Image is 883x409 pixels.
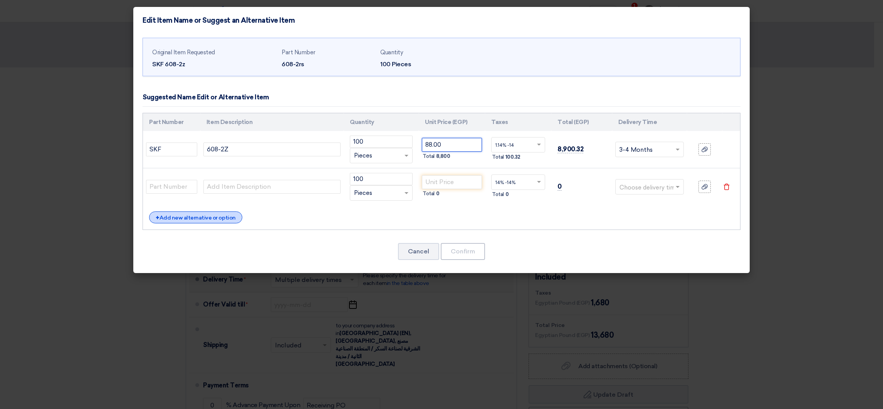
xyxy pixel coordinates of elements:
div: 100 Pieces [380,60,473,69]
span: 0 [436,190,440,198]
input: Unit Price [422,138,482,152]
th: Quantity [344,113,419,131]
span: Total [492,191,504,198]
span: 8,800 [436,153,450,160]
ng-select: VAT [491,137,545,153]
span: + [156,214,159,221]
span: Total [492,153,504,161]
span: Pieces [354,151,372,160]
th: Total (EGP) [551,113,612,131]
div: Part Number [282,48,374,57]
button: Confirm [441,243,485,260]
th: Unit Price (EGP) [419,113,485,131]
th: Delivery Time [612,113,687,131]
span: Pieces [354,189,372,198]
ng-select: VAT [491,174,545,190]
input: RFQ_STEP1.ITEMS.2.AMOUNT_TITLE [350,173,413,185]
div: Add new alternative or option [149,211,242,223]
span: 8,900.32 [557,145,583,153]
div: SKF 608-2z [152,60,275,69]
span: Total [423,190,435,198]
input: RFQ_STEP1.ITEMS.2.AMOUNT_TITLE [350,136,413,148]
input: Part Number [146,142,197,156]
div: Original Item Requested [152,48,275,57]
span: 100.32 [505,153,520,161]
span: Total [423,153,435,160]
div: Suggested Name Edit or Alternative Item [143,92,269,102]
h4: Edit Item Name or Suggest an Alternative Item [143,16,295,25]
input: Add Item Description [203,142,341,156]
span: 0 [505,191,509,198]
input: Part Number [146,180,197,194]
th: Taxes [485,113,551,131]
th: Part Number [143,113,200,131]
div: Quantity [380,48,473,57]
div: 608-2rs [282,60,374,69]
span: 0 [557,183,562,191]
th: Item Description [200,113,344,131]
input: Add Item Description [203,180,341,194]
button: Cancel [398,243,439,260]
input: Unit Price [422,175,482,189]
